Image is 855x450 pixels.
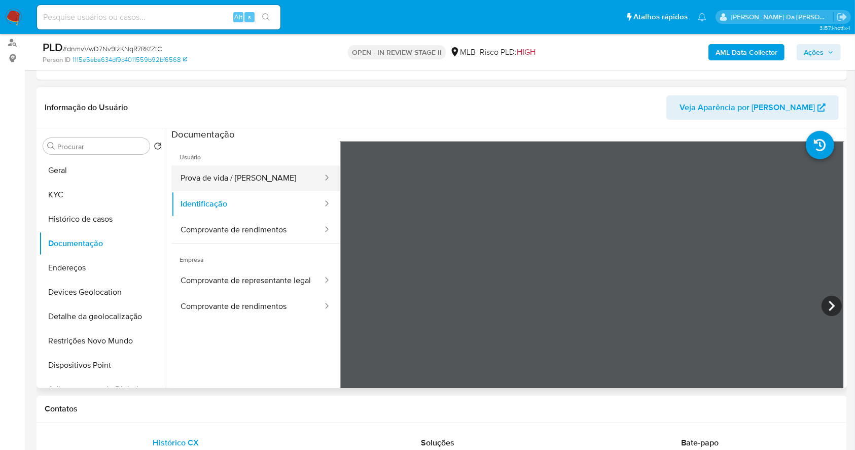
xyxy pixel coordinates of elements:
[837,12,847,22] a: Sair
[39,158,166,183] button: Geral
[680,95,815,120] span: Veja Aparência por [PERSON_NAME]
[154,142,162,153] button: Retornar ao pedido padrão
[708,44,785,60] button: AML Data Collector
[716,44,777,60] b: AML Data Collector
[39,353,166,377] button: Dispositivos Point
[39,304,166,329] button: Detalhe da geolocalização
[731,12,834,22] p: patricia.varelo@mercadopago.com.br
[39,280,166,304] button: Devices Geolocation
[480,47,536,58] span: Risco PLD:
[47,142,55,150] button: Procurar
[37,11,280,24] input: Pesquise usuários ou casos...
[39,329,166,353] button: Restrições Novo Mundo
[421,437,454,448] span: Soluções
[43,39,63,55] b: PLD
[57,142,146,151] input: Procurar
[39,231,166,256] button: Documentação
[698,13,706,21] a: Notificações
[39,377,166,402] button: Adiantamentos de Dinheiro
[820,24,850,32] span: 3.157.1-hotfix-1
[43,55,70,64] b: Person ID
[348,45,446,59] p: OPEN - IN REVIEW STAGE II
[153,437,199,448] span: Histórico CX
[797,44,841,60] button: Ações
[248,12,251,22] span: s
[666,95,839,120] button: Veja Aparência por [PERSON_NAME]
[45,404,839,414] h1: Contatos
[73,55,187,64] a: 1115e5eba634df9c4011559b92bf6568
[633,12,688,22] span: Atalhos rápidos
[804,44,824,60] span: Ações
[63,44,162,54] span: # dnmvVwD7Nv9lzKNqR7RKfZtC
[450,47,476,58] div: MLB
[681,437,719,448] span: Bate-papo
[39,207,166,231] button: Histórico de casos
[39,256,166,280] button: Endereços
[517,46,536,58] span: HIGH
[256,10,276,24] button: search-icon
[45,102,128,113] h1: Informação do Usuário
[234,12,242,22] span: Alt
[39,183,166,207] button: KYC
